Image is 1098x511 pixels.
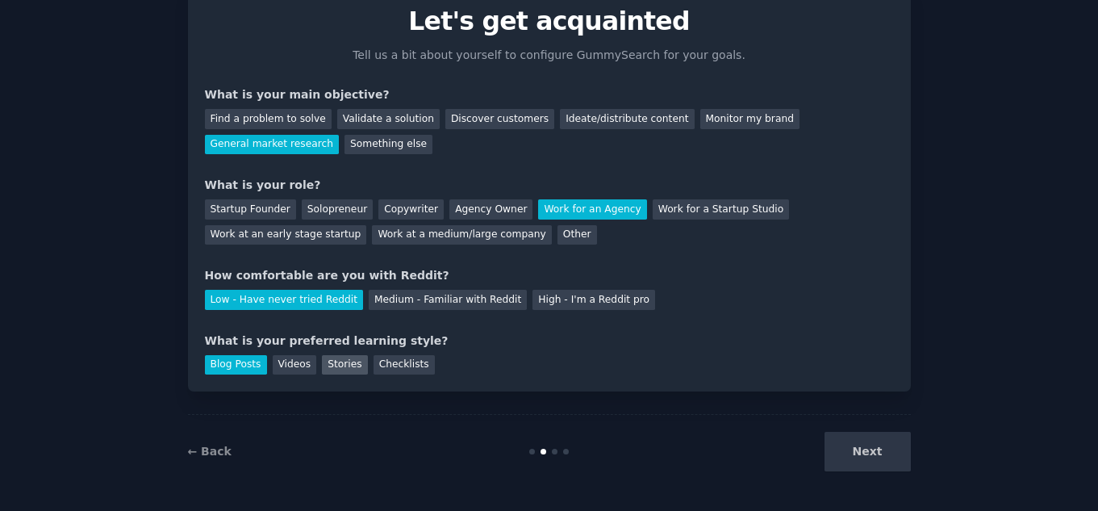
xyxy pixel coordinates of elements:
[273,355,317,375] div: Videos
[374,355,435,375] div: Checklists
[205,290,363,310] div: Low - Have never tried Reddit
[378,199,444,220] div: Copywriter
[344,135,432,155] div: Something else
[560,109,694,129] div: Ideate/distribute content
[205,355,267,375] div: Blog Posts
[205,177,894,194] div: What is your role?
[205,267,894,284] div: How comfortable are you with Reddit?
[205,7,894,36] p: Let's get acquainted
[322,355,367,375] div: Stories
[449,199,532,220] div: Agency Owner
[205,333,894,350] div: What is your preferred learning style?
[205,86,894,103] div: What is your main objective?
[346,47,753,64] p: Tell us a bit about yourself to configure GummySearch for your goals.
[302,199,373,220] div: Solopreneur
[372,225,551,245] div: Work at a medium/large company
[653,199,789,220] div: Work for a Startup Studio
[532,290,655,310] div: High - I'm a Reddit pro
[205,135,340,155] div: General market research
[445,109,554,129] div: Discover customers
[538,199,646,220] div: Work for an Agency
[205,109,332,129] div: Find a problem to solve
[369,290,527,310] div: Medium - Familiar with Reddit
[205,225,367,245] div: Work at an early stage startup
[337,109,440,129] div: Validate a solution
[205,199,296,220] div: Startup Founder
[557,225,597,245] div: Other
[700,109,799,129] div: Monitor my brand
[188,445,232,458] a: ← Back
